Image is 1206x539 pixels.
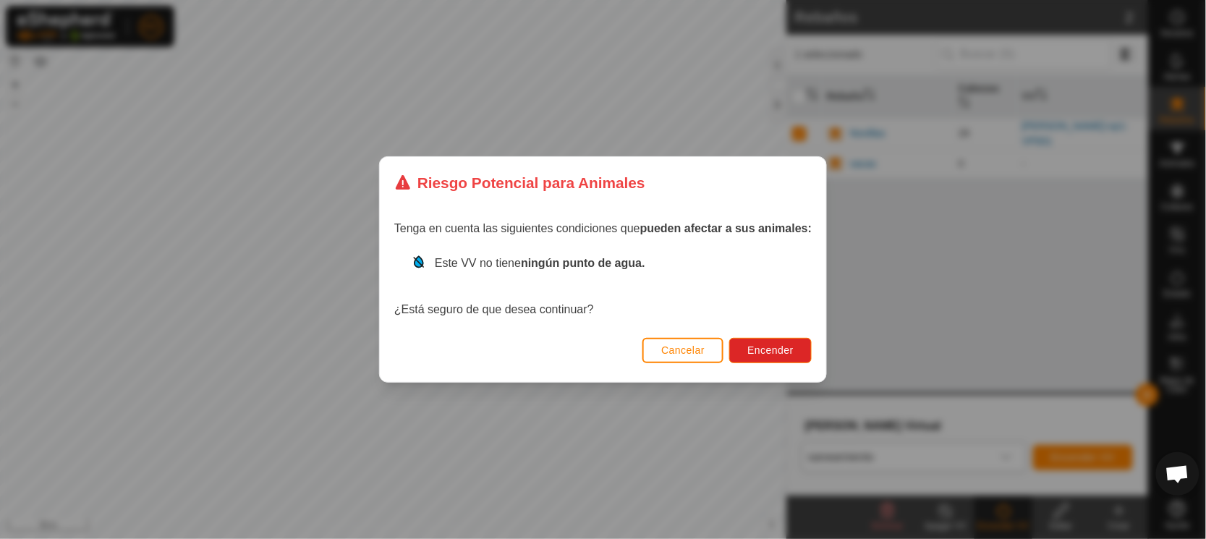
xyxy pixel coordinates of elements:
strong: pueden afectar a sus animales: [640,222,812,234]
strong: ningún punto de agua. [521,257,645,269]
span: Tenga en cuenta las siguientes condiciones que [394,222,812,234]
div: ¿Está seguro de que desea continuar? [394,255,812,318]
span: Encender [747,344,794,356]
button: Encender [729,338,812,363]
button: Cancelar [642,338,723,363]
div: Riesgo Potencial para Animales [394,171,645,194]
span: Este VV no tiene [435,257,645,269]
span: Cancelar [661,344,705,356]
div: Chat abierto [1156,452,1199,496]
